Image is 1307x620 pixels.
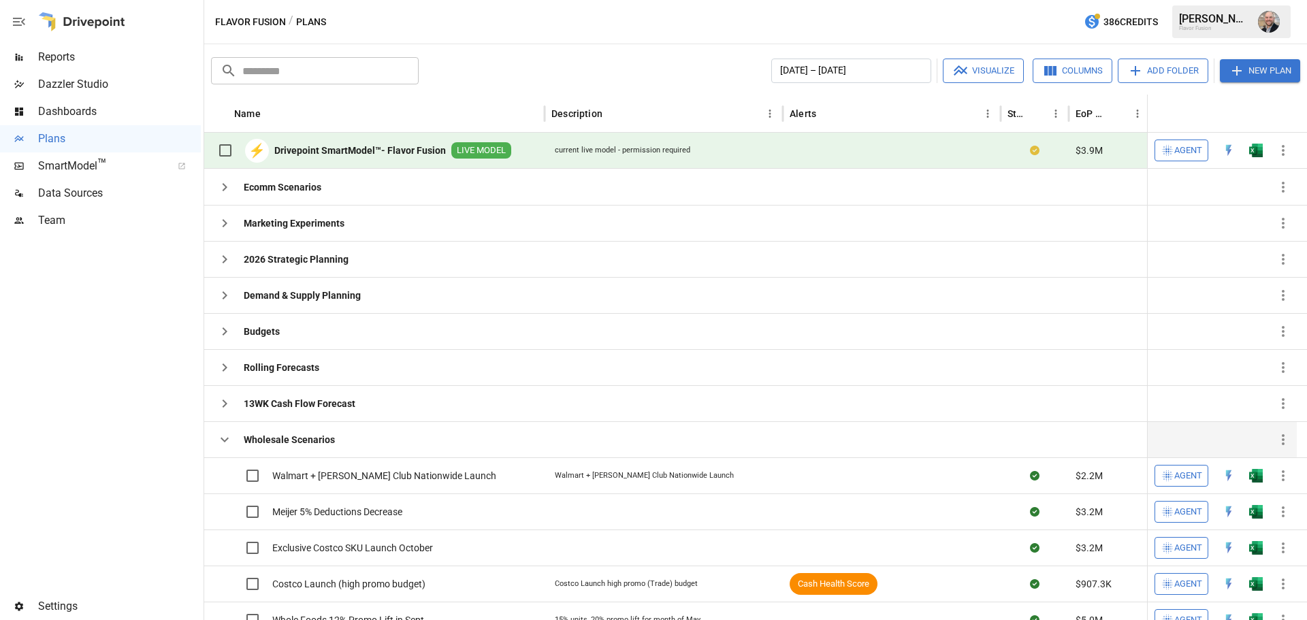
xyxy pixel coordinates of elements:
[1007,108,1026,119] div: Status
[1174,504,1202,520] span: Agent
[1250,3,1288,41] button: Dustin Jacobson
[1222,505,1236,519] img: quick-edit-flash.b8aec18c.svg
[790,108,816,119] div: Alerts
[272,505,402,519] span: Meijer 5% Deductions Decrease
[244,252,349,266] b: 2026 Strategic Planning
[1030,469,1039,483] div: Sync complete
[1249,541,1263,555] div: Open in Excel
[272,541,433,555] span: Exclusive Costco SKU Launch October
[771,59,931,83] button: [DATE] – [DATE]
[1155,501,1208,523] button: Agent
[1222,505,1236,519] div: Open in Quick Edit
[604,104,623,123] button: Sort
[1249,505,1263,519] img: excel-icon.76473adf.svg
[244,180,321,194] b: Ecomm Scenarios
[1258,11,1280,33] img: Dustin Jacobson
[1076,469,1103,483] span: $2.2M
[38,185,201,201] span: Data Sources
[555,470,734,481] div: Walmart + [PERSON_NAME] Club Nationwide Launch
[1155,140,1208,161] button: Agent
[1076,144,1103,157] span: $3.9M
[1103,14,1158,31] span: 386 Credits
[1174,576,1202,592] span: Agent
[262,104,281,123] button: Sort
[215,14,286,31] button: Flavor Fusion
[38,103,201,120] span: Dashboards
[244,289,361,302] b: Demand & Supply Planning
[1174,468,1202,484] span: Agent
[1249,469,1263,483] div: Open in Excel
[1220,59,1300,82] button: New Plan
[1118,59,1208,83] button: Add Folder
[1174,143,1202,159] span: Agent
[38,49,201,65] span: Reports
[551,108,602,119] div: Description
[1030,505,1039,519] div: Sync complete
[1076,108,1108,119] div: EoP Cash
[1222,469,1236,483] img: quick-edit-flash.b8aec18c.svg
[1027,104,1046,123] button: Sort
[97,156,107,173] span: ™
[274,144,446,157] b: Drivepoint SmartModel™- Flavor Fusion
[38,76,201,93] span: Dazzler Studio
[1155,573,1208,595] button: Agent
[38,212,201,229] span: Team
[1249,144,1263,157] div: Open in Excel
[1046,104,1065,123] button: Status column menu
[234,108,261,119] div: Name
[244,325,280,338] b: Budgets
[1030,577,1039,591] div: Sync complete
[244,397,355,410] b: 13WK Cash Flow Forecast
[555,145,690,156] div: current live model - permission required
[272,577,425,591] span: Costco Launch (high promo budget)
[555,578,698,589] div: Costco Launch high promo (Trade) budget
[1030,541,1039,555] div: Sync complete
[245,139,269,163] div: ⚡
[1076,577,1112,591] span: $907.3K
[1155,537,1208,559] button: Agent
[38,131,201,147] span: Plans
[1278,104,1297,123] button: Sort
[272,469,496,483] span: Walmart + [PERSON_NAME] Club Nationwide Launch
[1222,144,1236,157] img: quick-edit-flash.b8aec18c.svg
[1155,465,1208,487] button: Agent
[790,578,877,591] span: Cash Health Score
[244,433,335,446] b: Wholesale Scenarios
[1222,577,1236,591] div: Open in Quick Edit
[1249,577,1263,591] img: excel-icon.76473adf.svg
[244,216,344,230] b: Marketing Experiments
[1109,104,1128,123] button: Sort
[1249,505,1263,519] div: Open in Excel
[1222,541,1236,555] img: quick-edit-flash.b8aec18c.svg
[818,104,837,123] button: Sort
[1249,541,1263,555] img: excel-icon.76473adf.svg
[1179,25,1250,31] div: Flavor Fusion
[1030,144,1039,157] div: Your plan has changes in Excel that are not reflected in the Drivepoint Data Warehouse, select "S...
[1222,577,1236,591] img: quick-edit-flash.b8aec18c.svg
[38,598,201,615] span: Settings
[943,59,1024,83] button: Visualize
[1249,577,1263,591] div: Open in Excel
[760,104,779,123] button: Description column menu
[1249,144,1263,157] img: excel-icon.76473adf.svg
[1078,10,1163,35] button: 386Credits
[244,361,319,374] b: Rolling Forecasts
[1222,144,1236,157] div: Open in Quick Edit
[1222,541,1236,555] div: Open in Quick Edit
[451,144,511,157] span: LIVE MODEL
[1128,104,1147,123] button: EoP Cash column menu
[1179,12,1250,25] div: [PERSON_NAME]
[978,104,997,123] button: Alerts column menu
[1033,59,1112,83] button: Columns
[1076,505,1103,519] span: $3.2M
[1174,540,1202,556] span: Agent
[289,14,293,31] div: /
[1249,469,1263,483] img: excel-icon.76473adf.svg
[38,158,163,174] span: SmartModel
[1222,469,1236,483] div: Open in Quick Edit
[1076,541,1103,555] span: $3.2M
